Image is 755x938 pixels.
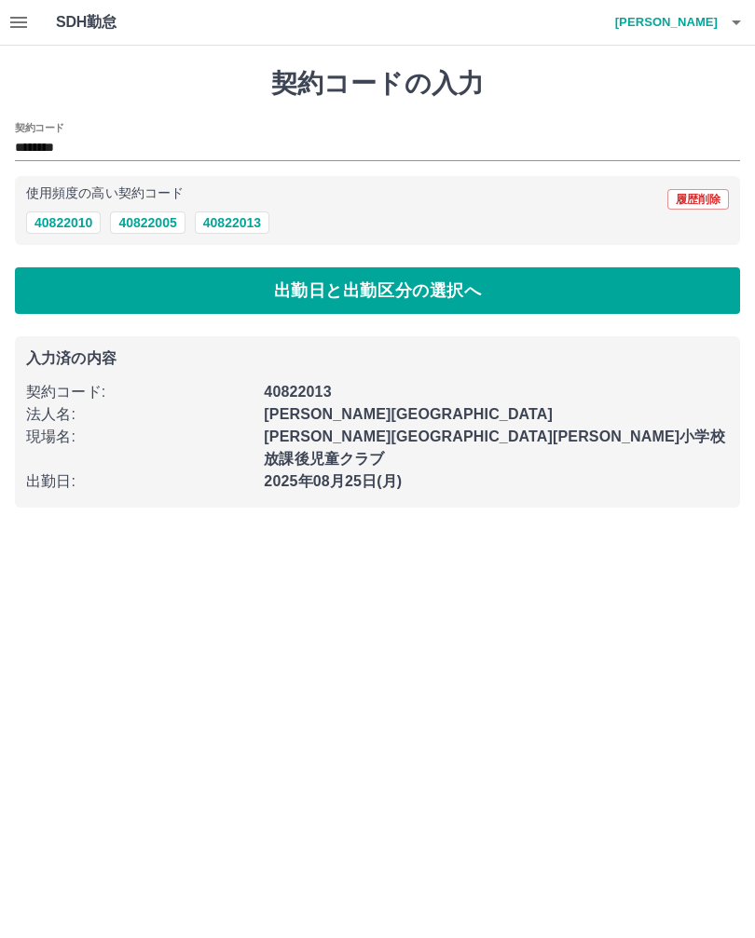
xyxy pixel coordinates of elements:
p: 契約コード : [26,381,253,403]
b: 40822013 [264,384,331,400]
button: 履歴削除 [667,189,729,210]
h2: 契約コード [15,120,64,135]
b: 2025年08月25日(月) [264,473,402,489]
p: 法人名 : [26,403,253,426]
p: 使用頻度の高い契約コード [26,187,184,200]
h1: 契約コードの入力 [15,68,740,100]
p: 現場名 : [26,426,253,448]
b: [PERSON_NAME][GEOGRAPHIC_DATA][PERSON_NAME]小学校放課後児童クラブ [264,428,724,467]
button: 40822005 [110,211,185,234]
p: 出勤日 : [26,470,253,493]
button: 40822013 [195,211,269,234]
button: 出勤日と出勤区分の選択へ [15,267,740,314]
b: [PERSON_NAME][GEOGRAPHIC_DATA] [264,406,553,422]
button: 40822010 [26,211,101,234]
p: 入力済の内容 [26,351,729,366]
